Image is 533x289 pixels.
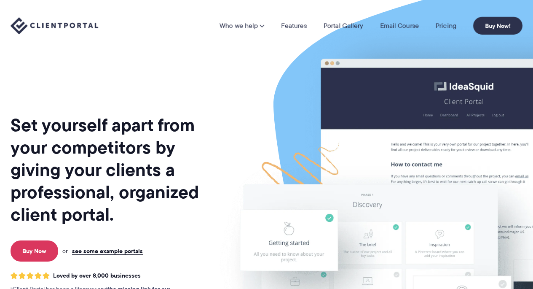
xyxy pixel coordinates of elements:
[72,247,143,255] a: see some example portals
[380,22,419,29] a: Email Course
[11,240,58,262] a: Buy Now
[220,22,264,29] a: Who we help
[473,17,522,35] a: Buy Now!
[62,247,68,255] span: or
[324,22,363,29] a: Portal Gallery
[436,22,456,29] a: Pricing
[281,22,307,29] a: Features
[11,114,215,226] h1: Set yourself apart from your competitors by giving your clients a professional, organized client ...
[53,272,141,279] span: Loved by over 8,000 businesses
